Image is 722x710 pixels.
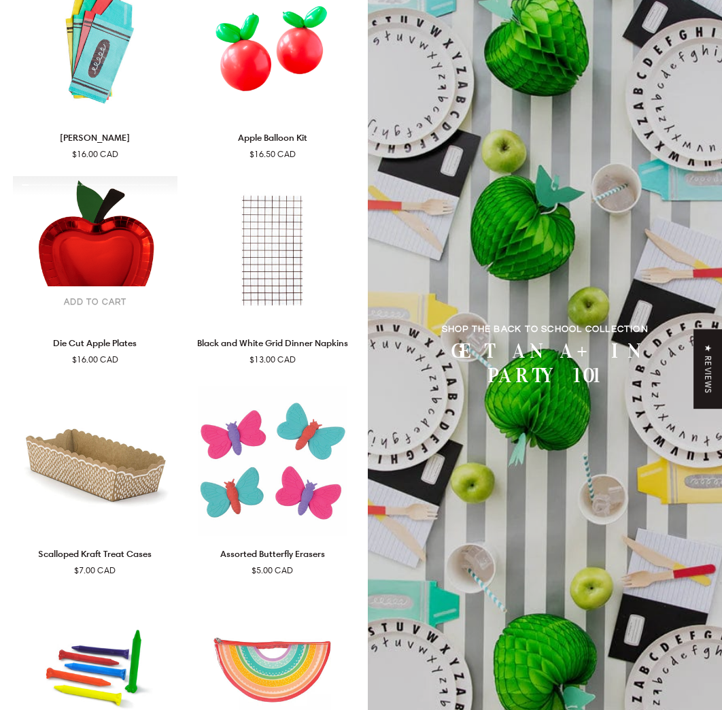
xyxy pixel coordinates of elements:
[422,339,668,388] h2: Get an A+ In Party 101
[190,386,355,536] a: Assorted Butterfly Erasers
[238,131,307,144] p: Apple Balloon Kit
[190,386,355,536] product-grid-item-variant: Default Title
[19,286,171,319] button: Add to cart
[197,336,348,350] p: Black and White Grid Dinner Napkins
[220,547,325,560] p: Assorted Butterfly Erasers
[13,125,177,160] a: Crayon Napkins
[190,125,355,160] a: Apple Balloon Kit
[190,176,355,367] product-grid-item: Black and White Grid Dinner Napkins
[13,541,177,577] a: Scalloped Kraft Treat Cases
[13,176,177,326] img: Die Cut Apple Plates
[190,176,355,326] product-grid-item-variant: Default Title
[190,176,355,326] img: Black and White Grid Dinner Napkins
[252,564,293,577] span: $5.00 CAD
[422,322,668,336] p: Shop the Back to School Collection
[60,131,130,144] p: [PERSON_NAME]
[13,176,177,326] product-grid-item-variant: Default Title
[13,386,177,536] a: Scalloped Kraft Treat Cases
[190,386,355,577] product-grid-item: Assorted Butterfly Erasers
[53,336,137,350] p: Die Cut Apple Plates
[190,541,355,577] a: Assorted Butterfly Erasers
[74,564,116,577] span: $7.00 CAD
[13,386,177,536] img: Scalloped Kraft Doodle Treat Cases
[250,148,296,160] span: $16.50 CAD
[13,386,177,577] product-grid-item: Scalloped Kraft Treat Cases
[13,386,177,536] product-grid-item-variant: Default Title
[64,297,126,309] span: Add to cart
[190,331,355,366] a: Black and White Grid Dinner Napkins
[72,148,118,160] span: $16.00 CAD
[250,353,296,366] span: $13.00 CAD
[72,353,118,366] span: $16.00 CAD
[38,547,152,560] p: Scalloped Kraft Treat Cases
[13,176,177,367] product-grid-item: Die Cut Apple Plates
[13,331,177,366] a: Die Cut Apple Plates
